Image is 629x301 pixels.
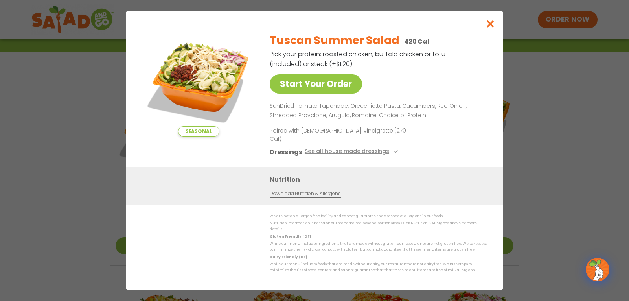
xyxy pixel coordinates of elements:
[270,102,484,120] p: SunDried Tomato Tapenade, Orecchiette Pasta, Cucumbers, Red Onion, Shredded Provolone, Arugula, R...
[270,190,340,198] a: Download Nutrition & Allergens
[270,74,362,94] a: Start Your Order
[587,259,609,281] img: wpChatIcon
[305,147,400,157] button: See all house made dressings
[478,11,503,37] button: Close modal
[270,49,447,69] p: Pick your protein: roasted chicken, buffalo chicken or tofu (included) or steak (+$1.20)
[143,26,254,137] img: Featured product photo for Tuscan Summer Salad
[270,261,487,273] p: While our menu includes foods that are made without dairy, our restaurants are not dairy free. We...
[270,127,415,143] p: Paired with [DEMOGRAPHIC_DATA] Vinaigrette (270 Cal)
[270,220,487,233] p: Nutrition information is based on our standard recipes and portion sizes. Click Nutrition & Aller...
[178,126,219,137] span: Seasonal
[270,255,307,259] strong: Dairy Friendly (DF)
[270,241,487,253] p: While our menu includes ingredients that are made without gluten, our restaurants are not gluten ...
[270,32,399,49] h2: Tuscan Summer Salad
[270,213,487,219] p: We are not an allergen free facility and cannot guarantee the absence of allergens in our foods.
[270,147,302,157] h3: Dressings
[404,37,429,46] p: 420 Cal
[270,234,311,239] strong: Gluten Friendly (GF)
[270,175,491,185] h3: Nutrition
